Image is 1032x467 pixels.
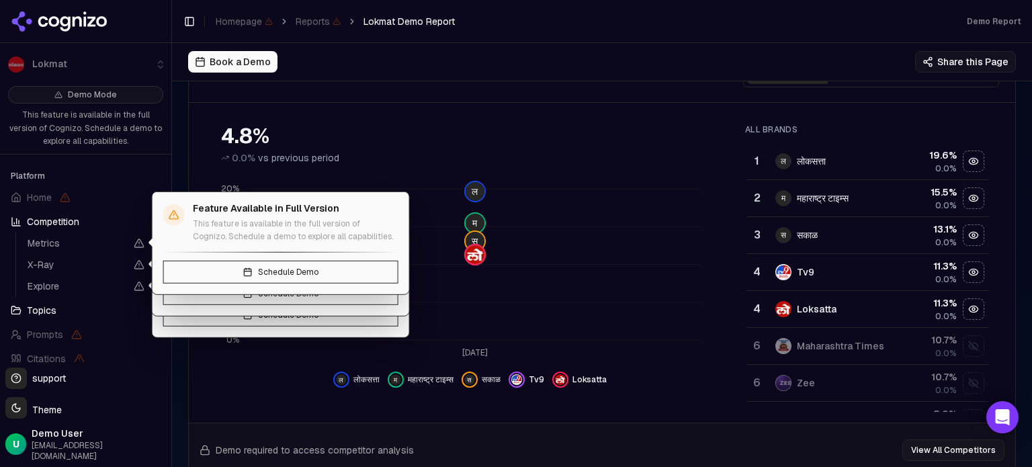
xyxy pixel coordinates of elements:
button: Show zee data [963,372,984,394]
h4: Feature Available in Full Version [193,203,398,215]
tr: 6zeeZee10.7%0.0%Show zee data [746,365,988,402]
img: loksatta [775,301,791,317]
img: zee [775,375,791,391]
span: Schedule Demo [258,266,318,277]
div: 6 [752,375,762,391]
span: Demo required to access competitor analysis [216,443,414,457]
tr: 8.9%Show sakal data [746,402,988,439]
tspan: 0% [226,335,239,346]
button: Schedule Demo [163,282,398,304]
tr: 1ललोकसत्ता19.6%0.0%Hide लोकसत्ता data [746,143,988,180]
span: म [390,374,401,385]
div: 13.1 % [895,222,956,236]
div: 1 [752,153,762,169]
span: स [775,227,791,243]
button: Schedule Demo [163,303,398,326]
div: सकाळ [797,228,818,242]
span: सकाळ [482,374,501,385]
div: 10.7 % [895,370,956,384]
div: 10.7 % [895,333,956,347]
tr: 4loksattaLoksatta11.3%0.0%Hide loksatta data [746,291,988,328]
span: 0.0% [232,151,255,165]
span: 0.0% [935,348,957,359]
span: 0.0% [935,163,957,174]
button: Hide लोकसत्ता data [963,151,984,172]
span: Demo User [32,427,166,440]
tspan: 20% [221,184,239,195]
img: maharashtra times [775,338,791,354]
div: 4 [752,264,762,280]
button: Hide tv9 data [509,372,544,388]
tspan: [DATE] [462,347,488,358]
div: Platform [5,165,166,187]
img: loksatta [555,374,566,385]
button: View All Competitors [902,439,1004,461]
button: Hide loksatta data [963,298,984,320]
img: loksatta [466,245,484,264]
span: Homepage [216,15,273,28]
span: 0.0% [935,311,957,322]
span: ल [466,182,484,201]
div: Demo Report [967,16,1021,27]
div: महाराष्ट्र टाइम्स [797,192,849,205]
span: 0.0% [935,385,957,396]
button: Schedule Demo [163,260,398,283]
button: Show sakal data [963,409,984,431]
span: महाराष्ट्र टाइम्स [408,374,454,385]
button: Hide लोकसत्ता data [333,372,380,388]
span: म [466,214,484,232]
button: Hide महाराष्ट्र टाइम्स data [963,187,984,209]
p: This feature is available in the full version of Cognizo. Schedule a demo to explore all capabili... [193,217,398,243]
div: 11.3 % [895,296,956,310]
div: 19.6 % [895,148,956,162]
span: Citations [27,352,66,366]
img: tv9 [775,264,791,280]
div: Loksatta [797,302,836,316]
span: Lokmat Demo Report [363,15,455,28]
span: Home [27,191,52,204]
span: Demo Mode [68,89,117,100]
button: Share this Page [915,51,1016,73]
img: tv9 [511,374,522,385]
span: Explore [28,280,126,293]
span: Topics [27,304,56,317]
div: Zee [797,376,815,390]
div: लोकसत्ता [797,155,826,168]
div: 6 [752,338,762,354]
span: स [466,232,484,251]
span: Prompts [27,328,63,341]
span: Theme [27,404,62,416]
button: Show maharashtra times data [963,335,984,357]
button: Topics [5,300,166,321]
button: Hide सकाळ data [462,372,501,388]
span: Tv9 [529,374,544,385]
button: Hide loksatta data [552,372,607,388]
span: support [27,372,66,385]
button: Book a Demo [188,51,277,73]
span: X-Ray [28,258,126,271]
span: [EMAIL_ADDRESS][DOMAIN_NAME] [32,440,166,462]
button: Hide सकाळ data [963,224,984,246]
p: This feature is available in the full version of Cognizo. Schedule a demo to explore all capabili... [8,109,163,148]
button: Hide tv9 data [963,261,984,283]
div: 4.8% [221,124,718,148]
span: ल [336,374,347,385]
span: 0.0% [935,274,957,285]
div: All Brands [745,124,988,135]
span: Reports [296,15,341,28]
div: Open Intercom Messenger [986,401,1019,433]
nav: breadcrumb [216,15,455,28]
div: Tv9 [797,265,814,279]
span: Competition [27,215,79,228]
span: ल [775,153,791,169]
span: U [13,437,19,451]
button: Hide महाराष्ट्र टाइम्स data [388,372,454,388]
span: 0.0% [935,200,957,211]
span: 0.0% [935,237,957,248]
div: 8.9 % [895,407,956,421]
span: लोकसत्ता [353,374,380,385]
span: Schedule Demo [258,309,318,320]
div: Maharashtra Times [797,339,884,353]
tr: 4tv9Tv911.3%0.0%Hide tv9 data [746,254,988,291]
div: 2 [752,190,762,206]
